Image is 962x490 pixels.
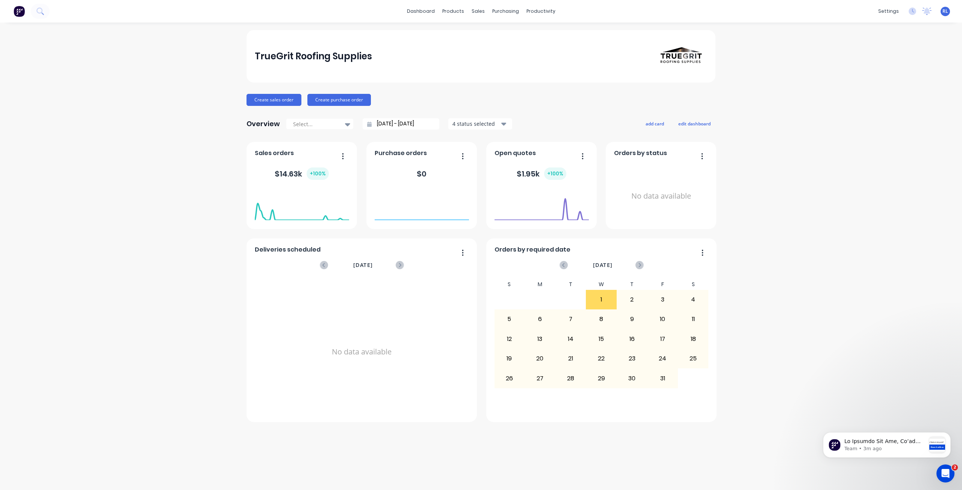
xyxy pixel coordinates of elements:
[617,369,647,387] div: 30
[586,330,616,348] div: 15
[641,119,669,128] button: add card
[647,290,678,309] div: 3
[307,167,329,180] div: + 100 %
[525,330,555,348] div: 13
[556,369,586,387] div: 28
[647,279,678,290] div: F
[678,349,708,368] div: 25
[452,120,500,128] div: 4 status selected
[673,119,715,128] button: edit dashboard
[647,349,678,368] div: 24
[614,149,667,158] span: Orders by status
[586,279,617,290] div: W
[375,149,427,158] span: Purchase orders
[33,21,113,452] span: Lo Ipsumdo Sit Ame, Co’ad elitse doe temp incididu utlabor etdolorem al enim admi veniamqu nos ex...
[247,94,301,106] button: Create sales order
[495,369,525,387] div: 26
[647,310,678,329] div: 10
[448,118,512,130] button: 4 status selected
[942,8,948,15] span: RL
[647,369,678,387] div: 31
[495,330,525,348] div: 12
[353,261,373,269] span: [DATE]
[874,6,903,17] div: settings
[523,6,559,17] div: productivity
[255,149,294,158] span: Sales orders
[468,6,489,17] div: sales
[255,279,469,425] div: No data available
[647,330,678,348] div: 17
[617,330,647,348] div: 16
[525,349,555,368] div: 20
[617,349,647,368] div: 23
[556,310,586,329] div: 7
[617,279,647,290] div: T
[495,149,536,158] span: Open quotes
[255,49,372,64] div: TrueGrit Roofing Supplies
[678,279,709,290] div: S
[255,245,321,254] span: Deliveries scheduled
[495,310,525,329] div: 5
[586,369,616,387] div: 29
[14,6,25,17] img: Factory
[556,349,586,368] div: 21
[593,261,613,269] span: [DATE]
[678,310,708,329] div: 11
[525,369,555,387] div: 27
[655,30,707,83] img: TrueGrit Roofing Supplies
[489,6,523,17] div: purchasing
[494,279,525,290] div: S
[525,310,555,329] div: 6
[495,349,525,368] div: 19
[936,464,954,482] iframe: Intercom live chat
[307,94,371,106] button: Create purchase order
[555,279,586,290] div: T
[586,290,616,309] div: 1
[544,167,566,180] div: + 100 %
[617,310,647,329] div: 9
[275,167,329,180] div: $ 14.63k
[812,417,962,470] iframe: Intercom notifications message
[403,6,439,17] a: dashboard
[517,167,566,180] div: $ 1.95k
[952,464,958,470] span: 2
[247,116,280,131] div: Overview
[586,349,616,368] div: 22
[586,310,616,329] div: 8
[439,6,468,17] div: products
[617,290,647,309] div: 2
[614,161,708,232] div: No data available
[33,28,114,35] p: Message from Team, sent 3m ago
[417,168,427,179] div: $ 0
[525,279,555,290] div: M
[678,330,708,348] div: 18
[678,290,708,309] div: 4
[556,330,586,348] div: 14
